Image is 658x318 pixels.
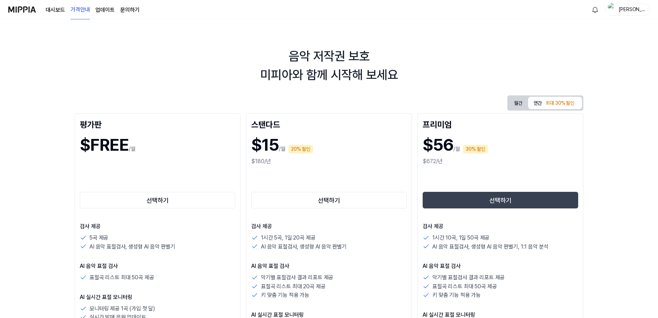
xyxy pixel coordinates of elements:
[251,262,407,270] p: AI 음악 표절 검사
[261,273,333,282] p: 악기별 표절검사 결과 리포트 제공
[591,6,599,14] img: 알림
[80,293,235,301] p: AI 실시간 표절 모니터링
[423,222,578,231] p: 검사 제공
[251,222,407,231] p: 검사 제공
[432,233,489,242] p: 1시간 10곡, 1일 50곡 제공
[261,233,315,242] p: 1시간 5곡, 1일 20곡 제공
[288,145,313,153] div: 20% 할인
[608,3,616,17] img: profile
[423,192,578,208] button: 선택하기
[251,157,407,166] div: $180/년
[509,97,528,110] button: 월간
[251,119,407,130] div: 스탠다드
[453,145,460,153] p: /월
[432,273,505,282] p: 악기별 표절검사 결과 리포트 제공
[80,190,235,210] a: 선택하기
[80,119,235,130] div: 평가판
[251,132,279,157] h1: $15
[80,262,235,270] p: AI 음악 표절 검사
[80,192,235,208] button: 선택하기
[90,273,154,282] p: 표절곡 리스트 최대 50곡 제공
[251,190,407,210] a: 선택하기
[70,0,90,19] a: 가격안내
[423,262,578,270] p: AI 음악 표절 검사
[432,282,497,291] p: 표절곡 리스트 최대 50곡 제공
[279,145,285,153] p: /월
[432,291,481,300] p: 키 맞춤 기능 적용 가능
[605,4,650,16] button: profile[PERSON_NAME]
[618,6,645,13] div: [PERSON_NAME]
[80,222,235,231] p: 검사 제공
[423,190,578,210] a: 선택하기
[423,119,578,130] div: 프리미엄
[463,145,488,153] div: 30% 할인
[80,132,129,157] h1: $FREE
[251,192,407,208] button: 선택하기
[432,242,548,251] p: AI 음악 표절검사, 생성형 AI 음악 판별기, 1:1 음악 분석
[46,6,65,14] a: 대시보드
[423,132,453,157] h1: $56
[90,233,108,242] p: 5곡 제공
[528,97,582,109] button: 연간
[261,291,309,300] p: 키 맞춤 기능 적용 가능
[90,242,175,251] p: AI 음악 표절검사, 생성형 AI 음악 판별기
[261,242,347,251] p: AI 음악 표절검사, 생성형 AI 음악 판별기
[95,6,115,14] a: 업데이트
[261,282,325,291] p: 표절곡 리스트 최대 20곡 제공
[90,304,155,313] p: 모니터링 제공 1곡 (가입 첫 달)
[129,145,135,153] p: /월
[423,157,578,166] div: $672/년
[544,98,576,109] div: 최대 30% 할인
[120,6,140,14] a: 문의하기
